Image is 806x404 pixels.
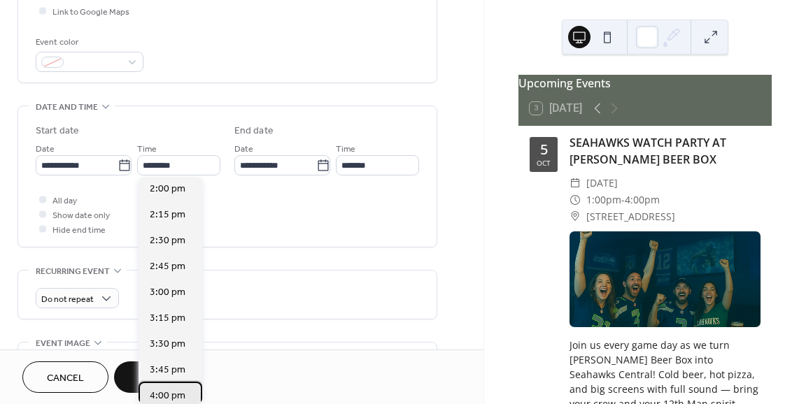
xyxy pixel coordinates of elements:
span: Date and time [36,100,98,115]
span: Hide end time [52,223,106,238]
span: Show date only [52,208,110,223]
span: All day [52,194,77,208]
button: Cancel [22,361,108,393]
span: 3:15 pm [150,310,185,325]
div: ​ [570,192,581,208]
div: ​ [570,208,581,225]
span: 3:30 pm [150,336,185,351]
span: 4:00pm [625,192,660,208]
span: Time [336,142,355,157]
span: 2:15 pm [150,207,185,222]
div: End date [234,124,274,138]
div: Upcoming Events [518,75,772,92]
span: 2:30 pm [150,233,185,247]
span: Event image [36,336,90,351]
div: Oct [537,159,551,166]
div: SEAHAWKS WATCH PARTY AT [PERSON_NAME] BEER BOX [570,134,761,168]
div: 5 [540,143,548,157]
span: Date [234,142,253,157]
div: ​ [570,175,581,192]
span: Date [36,142,55,157]
span: Link to Google Maps [52,5,129,20]
span: 2:45 pm [150,259,185,273]
span: 4:00 pm [150,388,185,403]
span: Cancel [47,371,84,386]
span: 2:00 pm [150,181,185,196]
span: Time [137,142,157,157]
span: 1:00pm [586,192,621,208]
button: Save [114,361,186,393]
span: [DATE] [586,175,618,192]
span: Recurring event [36,264,110,279]
div: Event color [36,35,141,50]
span: 3:45 pm [150,362,185,377]
span: - [621,192,625,208]
span: Do not repeat [41,291,94,308]
span: [STREET_ADDRESS] [586,208,675,225]
div: Start date [36,124,79,138]
span: 3:00 pm [150,284,185,299]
